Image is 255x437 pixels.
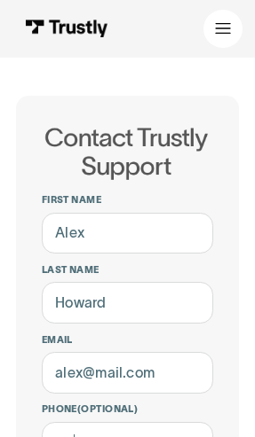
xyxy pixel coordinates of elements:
[25,20,108,37] img: Trustly Logo
[42,402,213,415] label: Phone
[42,282,213,323] input: Howard
[42,193,213,206] label: First name
[38,124,213,180] h1: Contact Trustly Support
[77,403,138,414] span: (Optional)
[42,213,213,254] input: Alex
[42,352,213,393] input: alex@mail.com
[42,263,213,276] label: Last name
[42,333,213,346] label: Email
